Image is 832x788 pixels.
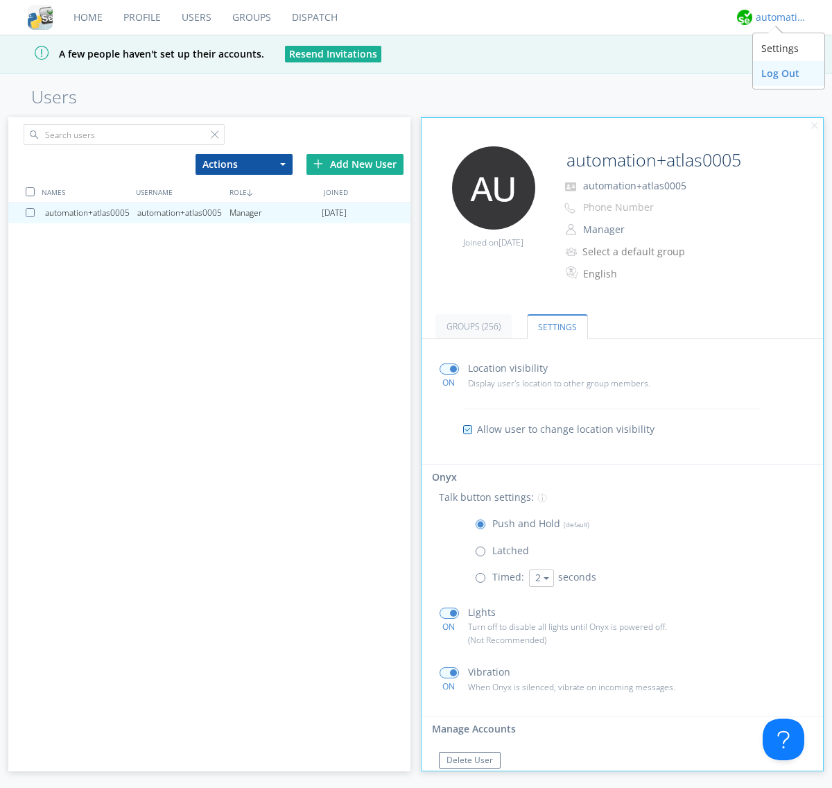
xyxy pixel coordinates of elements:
[499,237,523,248] span: [DATE]
[435,314,512,339] a: Groups (256)
[561,146,785,174] input: Name
[468,377,698,390] p: Display user's location to other group members.
[582,245,698,259] div: Select a default group
[492,516,589,531] p: Push and Hold
[753,36,824,61] div: Settings
[10,47,264,60] span: A few people haven't set up their accounts.
[492,569,524,585] p: Timed:
[527,314,588,339] a: Settings
[558,570,596,583] span: seconds
[45,203,137,223] div: automation+atlas0005
[529,569,554,587] button: 2
[564,203,575,214] img: phone-outline.svg
[756,10,808,24] div: automation+atlas
[753,61,824,86] div: Log Out
[492,543,529,558] p: Latched
[468,361,548,376] p: Location visibility
[463,237,523,248] span: Joined on
[468,620,698,633] p: Turn off to disable all lights until Onyx is powered off.
[132,182,226,202] div: USERNAME
[763,719,804,760] iframe: Toggle Customer Support
[313,159,323,169] img: plus.svg
[468,665,510,680] p: Vibration
[583,179,686,192] span: automation+atlas0005
[566,264,580,281] img: In groups with Translation enabled, this user's messages will be automatically translated to and ...
[322,203,347,223] span: [DATE]
[737,10,752,25] img: d2d01cd9b4174d08988066c6d424eccd
[433,621,465,633] div: ON
[137,203,229,223] div: automation+atlas0005
[566,242,579,261] img: icon-alert-users-thin-outline.svg
[560,520,589,529] span: (default)
[578,220,717,239] button: Manager
[24,124,225,145] input: Search users
[468,633,698,646] p: (Not Recommended)
[433,680,465,692] div: ON
[38,182,132,202] div: NAMES
[8,203,410,223] a: automation+atlas0005automation+atlas0005Manager[DATE]
[583,267,699,281] div: English
[285,46,381,62] button: Resend Invitations
[439,752,501,769] button: Delete User
[810,121,820,131] img: cancel.svg
[468,680,698,694] p: When Onyx is silenced, vibrate on incoming messages.
[306,154,404,175] div: Add New User
[452,146,535,230] img: 373638.png
[566,224,576,235] img: person-outline.svg
[439,490,534,505] p: Talk button settings:
[320,182,414,202] div: JOINED
[28,5,53,30] img: cddb5a64eb264b2086981ab96f4c1ba7
[468,605,496,620] p: Lights
[226,182,320,202] div: ROLE
[477,422,655,436] span: Allow user to change location visibility
[196,154,293,175] button: Actions
[229,203,322,223] div: Manager
[433,377,465,388] div: ON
